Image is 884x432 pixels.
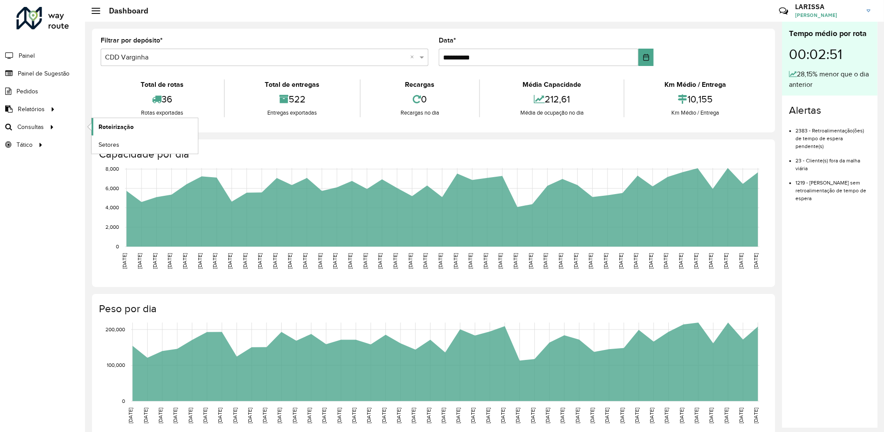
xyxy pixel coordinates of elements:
text: [DATE] [411,408,416,423]
text: 100,000 [107,363,125,368]
text: [DATE] [272,253,278,269]
div: Média de ocupação no dia [482,109,621,117]
text: [DATE] [678,253,684,269]
div: Total de entregas [227,79,358,90]
text: [DATE] [332,253,338,269]
text: [DATE] [336,408,342,423]
li: 23 - Cliente(s) fora da malha viária [795,150,871,172]
text: [DATE] [619,408,625,423]
text: [DATE] [227,253,233,269]
a: Setores [92,136,198,153]
text: [DATE] [485,408,491,423]
text: [DATE] [558,253,563,269]
text: [DATE] [137,253,142,269]
text: [DATE] [128,408,133,423]
text: [DATE] [232,408,238,423]
text: [DATE] [172,408,178,423]
text: [DATE] [634,408,640,423]
text: [DATE] [381,408,387,423]
text: [DATE] [262,408,267,423]
text: [DATE] [723,408,729,423]
text: [DATE] [217,408,223,423]
text: [DATE] [247,408,253,423]
text: 8,000 [105,166,119,172]
text: [DATE] [187,408,193,423]
text: [DATE] [396,408,401,423]
a: Contato Rápido [774,2,793,20]
text: [DATE] [500,408,506,423]
text: [DATE] [467,253,473,269]
text: [DATE] [306,408,312,423]
text: [DATE] [182,253,187,269]
text: [DATE] [143,408,148,423]
text: [DATE] [152,253,158,269]
span: Consultas [17,122,44,132]
text: [DATE] [321,408,327,423]
text: [DATE] [753,408,759,423]
text: 0 [116,244,119,249]
text: [DATE] [693,408,699,423]
text: [DATE] [212,253,217,269]
text: [DATE] [377,253,383,269]
div: Km Médio / Entrega [627,79,764,90]
span: Painel de Sugestão [18,69,69,78]
div: Km Médio / Entrega [627,109,764,117]
text: [DATE] [202,408,208,423]
button: Choose Date [638,49,654,66]
text: [DATE] [122,253,127,269]
text: [DATE] [242,253,248,269]
text: [DATE] [302,253,308,269]
text: [DATE] [679,408,684,423]
text: [DATE] [543,253,549,269]
text: [DATE] [498,253,503,269]
text: [DATE] [351,408,357,423]
div: Total de rotas [103,79,222,90]
span: Painel [19,51,35,60]
text: [DATE] [455,408,461,423]
div: 0 [363,90,477,109]
text: [DATE] [483,253,488,269]
div: Entregas exportadas [227,109,358,117]
text: [DATE] [292,408,297,423]
text: [DATE] [437,253,443,269]
div: 522 [227,90,358,109]
text: [DATE] [723,253,729,269]
text: [DATE] [664,408,670,423]
div: 00:02:51 [789,40,871,69]
text: [DATE] [422,253,428,269]
text: [DATE] [708,253,714,269]
text: [DATE] [528,253,533,269]
div: Recargas no dia [363,109,477,117]
text: [DATE] [513,253,518,269]
text: [DATE] [453,253,458,269]
div: 212,61 [482,90,621,109]
text: [DATE] [158,408,163,423]
h3: LARISSA [795,3,860,11]
h4: Alertas [789,104,871,117]
h4: Capacidade por dia [99,148,766,161]
text: [DATE] [197,253,203,269]
text: [DATE] [515,408,521,423]
label: Data [439,35,456,46]
div: Tempo médio por rota [789,28,871,40]
span: Setores [99,140,119,149]
text: [DATE] [560,408,565,423]
span: Clear all [410,52,417,63]
text: [DATE] [257,253,263,269]
text: [DATE] [366,408,371,423]
text: [DATE] [287,253,293,269]
text: [DATE] [633,253,638,269]
span: Pedidos [16,87,38,96]
text: [DATE] [573,253,578,269]
text: [DATE] [362,253,368,269]
text: [DATE] [440,408,446,423]
text: [DATE] [753,253,759,269]
text: [DATE] [392,253,398,269]
text: [DATE] [589,408,595,423]
text: [DATE] [407,253,413,269]
text: [DATE] [603,253,608,269]
li: 2383 - Retroalimentação(ões) de tempo de espera pendente(s) [795,120,871,150]
text: [DATE] [167,253,172,269]
text: [DATE] [588,253,593,269]
text: [DATE] [426,408,431,423]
